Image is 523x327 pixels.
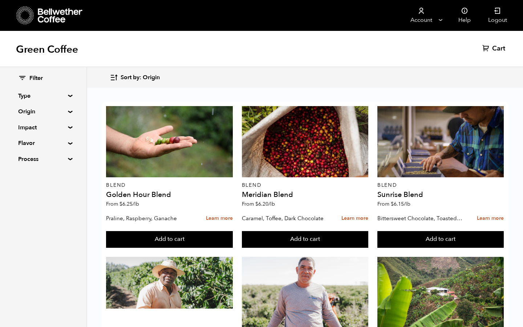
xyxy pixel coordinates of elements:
a: Learn more [341,211,368,226]
bdi: 6.15 [391,201,410,207]
span: From [377,201,410,207]
span: /lb [404,201,410,207]
summary: Process [18,155,68,163]
p: Blend [106,183,232,188]
button: Add to cart [377,231,504,248]
bdi: 6.20 [255,201,275,207]
summary: Impact [18,123,68,132]
button: Add to cart [242,231,368,248]
p: Caramel, Toffee, Dark Chocolate [242,213,328,224]
h4: Sunrise Blend [377,191,504,198]
p: Blend [377,183,504,188]
span: $ [119,201,122,207]
summary: Flavor [18,139,68,148]
summary: Origin [18,107,68,116]
p: Praline, Raspberry, Ganache [106,213,192,224]
span: /lb [268,201,275,207]
h4: Golden Hour Blend [106,191,232,198]
span: $ [255,201,258,207]
a: Learn more [477,211,504,226]
button: Add to cart [106,231,232,248]
a: Cart [482,44,507,53]
span: Sort by: Origin [121,74,160,82]
span: $ [391,201,394,207]
span: Cart [492,44,505,53]
button: Sort by: Origin [110,69,160,86]
p: Bittersweet Chocolate, Toasted Marshmallow, Candied Orange, Praline [377,213,463,224]
bdi: 6.25 [119,201,139,207]
h1: Green Coffee [16,43,78,56]
span: /lb [133,201,139,207]
span: From [242,201,275,207]
p: Blend [242,183,368,188]
span: Filter [29,74,43,82]
span: From [106,201,139,207]
summary: Type [18,92,68,100]
a: Learn more [206,211,233,226]
h4: Meridian Blend [242,191,368,198]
